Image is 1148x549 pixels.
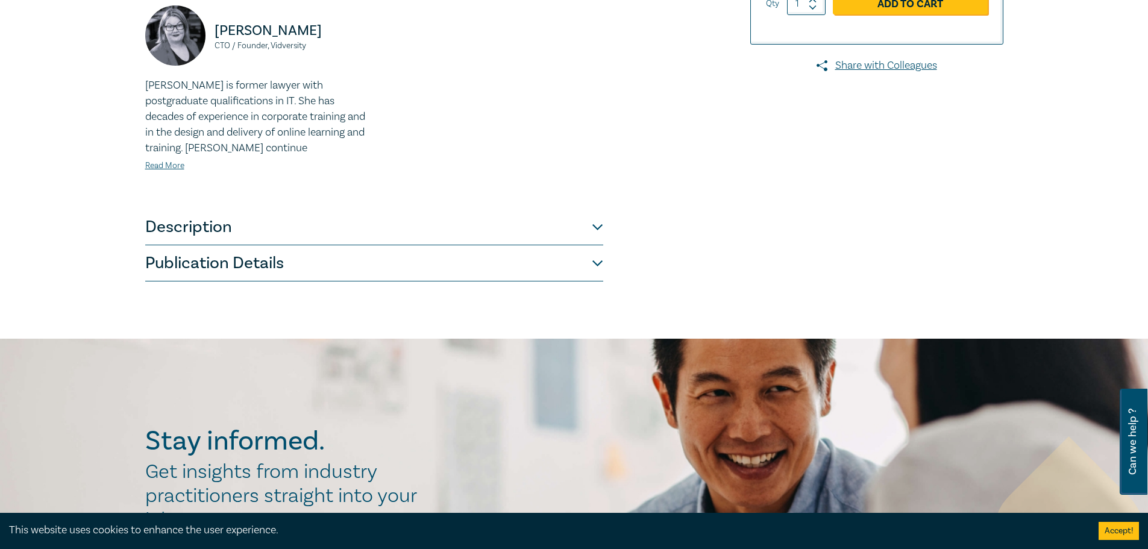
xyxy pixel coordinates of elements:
[9,522,1081,538] div: This website uses cookies to enhance the user experience.
[145,78,367,156] p: [PERSON_NAME] is former lawyer with postgraduate qualifications in IT. She has decades of experie...
[215,42,367,50] small: CTO / Founder, Vidversity
[145,160,184,171] a: Read More
[145,209,603,245] button: Description
[145,245,603,281] button: Publication Details
[145,460,430,532] h2: Get insights from industry practitioners straight into your inbox.
[750,58,1003,74] a: Share with Colleagues
[1127,396,1138,488] span: Can we help ?
[145,5,205,66] img: https://s3.ap-southeast-2.amazonaws.com/leo-cussen-store-production-content/Contacts/Natalie%20Wi...
[1099,522,1139,540] button: Accept cookies
[145,425,430,457] h2: Stay informed.
[215,21,367,40] p: [PERSON_NAME]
